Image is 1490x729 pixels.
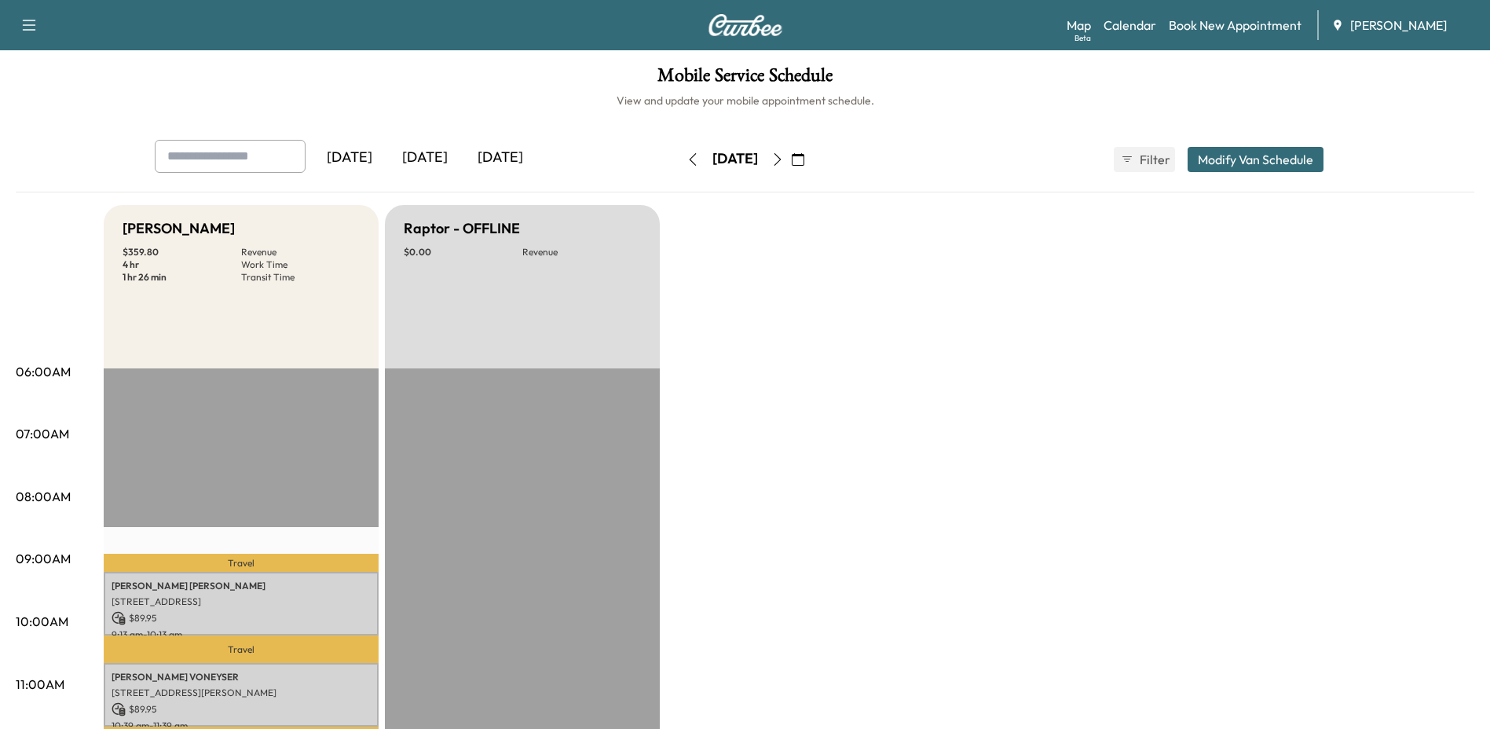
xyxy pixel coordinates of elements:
h5: [PERSON_NAME] [123,218,235,240]
div: [DATE] [463,140,538,176]
p: [PERSON_NAME] [PERSON_NAME] [112,580,371,592]
span: Filter [1140,150,1168,169]
a: Calendar [1104,16,1156,35]
p: 9:13 am - 10:13 am [112,628,371,641]
p: $ 359.80 [123,246,241,258]
p: $ 89.95 [112,702,371,716]
div: [DATE] [387,140,463,176]
p: 09:00AM [16,549,71,568]
p: Work Time [241,258,360,271]
p: [PERSON_NAME] VONEYSER [112,671,371,683]
h1: Mobile Service Schedule [16,66,1474,93]
p: [STREET_ADDRESS][PERSON_NAME] [112,687,371,699]
a: Book New Appointment [1169,16,1301,35]
p: Travel [104,554,379,572]
p: Revenue [522,246,641,258]
p: Travel [104,636,379,663]
p: Revenue [241,246,360,258]
span: [PERSON_NAME] [1350,16,1447,35]
p: [STREET_ADDRESS] [112,595,371,608]
p: Transit Time [241,271,360,284]
p: 4 hr [123,258,241,271]
div: Beta [1074,32,1091,44]
div: [DATE] [312,140,387,176]
p: 10:00AM [16,612,68,631]
p: 07:00AM [16,424,69,443]
a: MapBeta [1067,16,1091,35]
div: [DATE] [712,149,758,169]
p: 11:00AM [16,675,64,694]
button: Modify Van Schedule [1188,147,1323,172]
p: $ 89.95 [112,611,371,625]
p: $ 0.00 [404,246,522,258]
p: 08:00AM [16,487,71,506]
h6: View and update your mobile appointment schedule. [16,93,1474,108]
h5: Raptor - OFFLINE [404,218,520,240]
p: 06:00AM [16,362,71,381]
p: 1 hr 26 min [123,271,241,284]
img: Curbee Logo [708,14,783,36]
button: Filter [1114,147,1175,172]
